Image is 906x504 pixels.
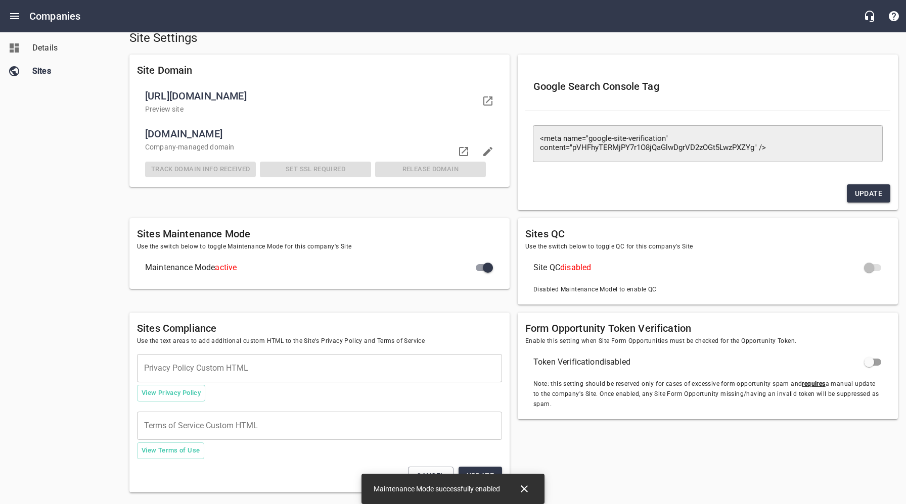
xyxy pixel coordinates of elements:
[145,88,478,104] span: [URL][DOMAIN_NAME]
[142,387,201,399] span: View Privacy Policy
[3,4,27,28] button: Open drawer
[215,263,237,272] span: active
[533,356,866,368] span: Token Verification disabled
[143,140,488,155] div: Company -managed domain
[802,380,825,387] u: requires
[882,4,906,28] button: Support Portal
[533,78,882,94] h6: Google Search Console Tag
[525,226,890,242] h6: Sites QC
[137,336,502,346] span: Use the text areas to add additional custom HTML to the Site's Privacy Policy and Terms of Service
[467,470,494,482] span: Update
[855,187,882,200] span: Update
[145,262,478,274] span: Maintenance Mode
[560,263,591,272] span: disabled
[137,226,502,242] h6: Sites Maintenance Mode
[476,89,500,113] a: Visit your domain
[451,139,476,164] a: Visit domain
[476,139,500,164] button: Edit domain
[525,336,890,346] span: Enable this setting when Site Form Opportunities must be checked for the Opportunity Token.
[137,442,204,459] button: View Terms of Use
[533,379,882,410] span: Note: this setting should be reserved only for cases of excessive form opportunity spam and a man...
[137,320,502,336] h6: Sites Compliance
[142,445,200,457] span: View Terms of Use
[29,8,80,24] h6: Companies
[417,470,444,482] span: Cancel
[525,242,890,252] span: Use the switch below to toggle QC for this company's Site
[129,30,898,46] h5: Site Settings
[459,467,502,485] button: Update
[525,320,890,336] h6: Form Opportunity Token Verification
[512,477,536,501] button: Close
[145,104,478,115] p: Preview site
[408,467,453,485] button: Cancel
[847,184,890,203] button: Update
[374,485,500,493] span: Maintenance Mode successfully enabled
[32,42,109,54] span: Details
[540,134,876,153] textarea: <meta name="google-site-verification" content="pVHFhyTERMjPY7r1O8jQaGlwDgrVD2zOGt5LwzPXZYg" />
[533,285,657,295] span: Disabled Maintenance Model to enable QC
[145,126,486,142] span: [DOMAIN_NAME]
[857,4,882,28] button: Live Chat
[137,242,502,252] span: Use the switch below to toggle Maintenance Mode for this company's Site
[137,62,502,78] h6: Site Domain
[137,385,205,401] button: View Privacy Policy
[533,262,866,274] span: Site QC
[32,65,109,77] span: Sites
